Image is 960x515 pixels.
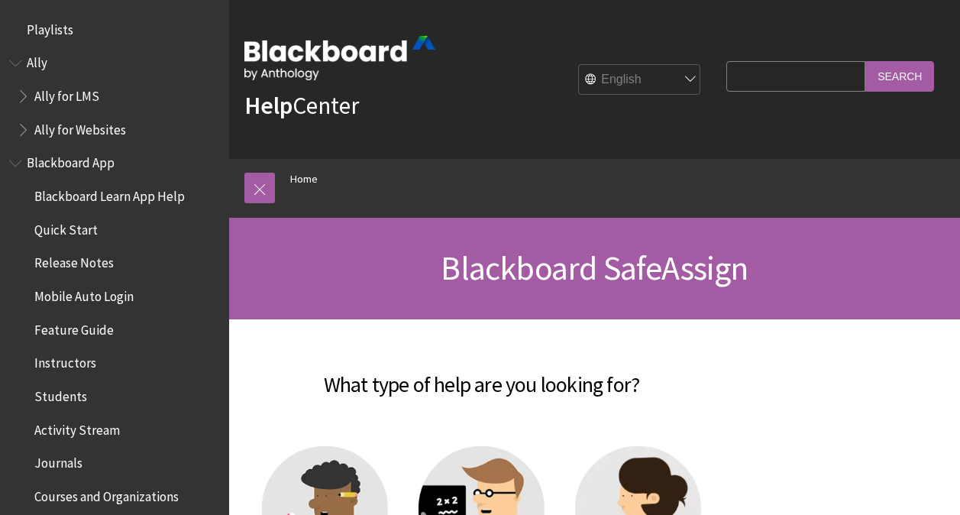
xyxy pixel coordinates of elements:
[34,451,82,471] span: Journals
[579,65,701,96] select: Site Language Selector
[34,317,114,338] span: Feature Guide
[27,17,73,37] span: Playlists
[244,90,293,121] strong: Help
[27,151,115,171] span: Blackboard App
[34,484,179,504] span: Courses and Organizations
[441,247,748,289] span: Blackboard SafeAssign
[34,117,126,138] span: Ally for Websites
[9,50,220,143] nav: Book outline for Anthology Ally Help
[34,283,134,304] span: Mobile Auto Login
[34,183,185,204] span: Blackboard Learn App Help
[290,170,318,189] a: Home
[34,83,99,104] span: Ally for LMS
[34,251,114,271] span: Release Notes
[244,90,359,121] a: HelpCenter
[34,217,98,238] span: Quick Start
[244,350,719,400] h2: What type of help are you looking for?
[34,417,120,438] span: Activity Stream
[34,384,87,404] span: Students
[34,351,96,371] span: Instructors
[244,36,435,80] img: Blackboard by Anthology
[27,50,47,71] span: Ally
[9,17,220,43] nav: Book outline for Playlists
[865,61,934,91] input: Search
